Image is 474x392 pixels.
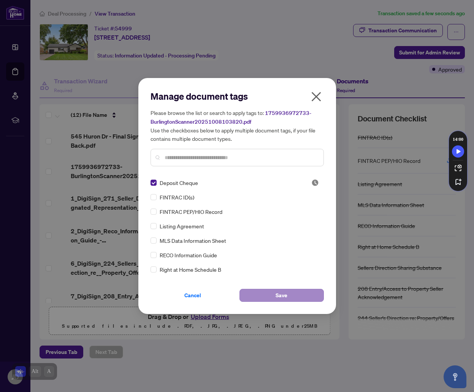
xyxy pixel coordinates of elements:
[151,289,235,302] button: Cancel
[160,251,217,259] span: RECO Information Guide
[160,265,221,274] span: Right at Home Schedule B
[184,289,201,301] span: Cancel
[311,179,319,186] img: status
[444,365,466,388] button: Open asap
[310,91,322,103] span: close
[160,207,222,216] span: FINTRAC PEP/HIO Record
[151,108,324,143] h5: Please browse the list or search to apply tags to: Use the checkboxes below to apply multiple doc...
[160,178,198,187] span: Deposit Cheque
[160,236,226,245] span: MLS Data Information Sheet
[160,193,194,201] span: FINTRAC ID(s)
[276,289,287,301] span: Save
[239,289,324,302] button: Save
[311,179,319,186] span: Pending Review
[151,90,324,102] h2: Manage document tags
[160,222,204,230] span: Listing Agreement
